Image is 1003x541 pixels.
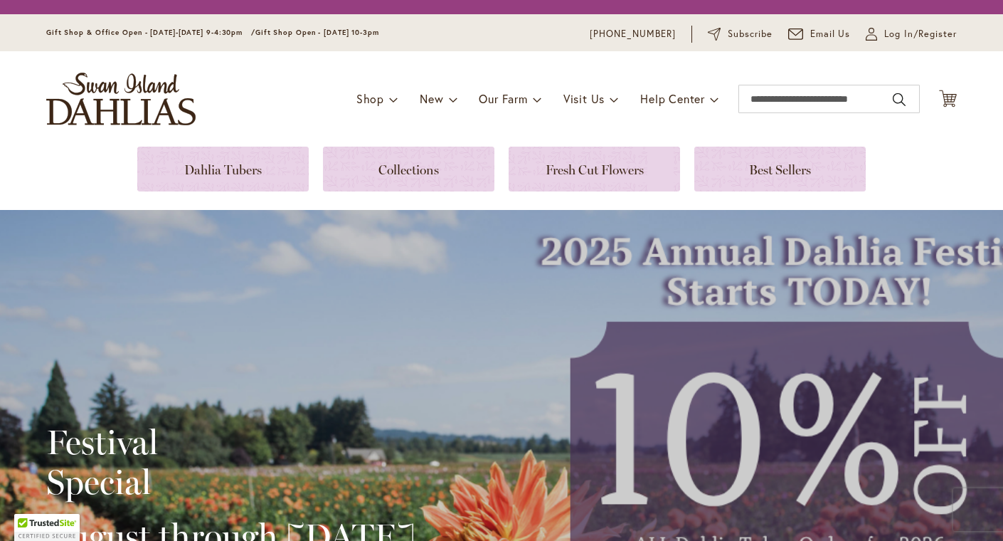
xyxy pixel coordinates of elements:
[420,91,443,106] span: New
[708,27,773,41] a: Subscribe
[479,91,527,106] span: Our Farm
[590,27,676,41] a: [PHONE_NUMBER]
[14,514,80,541] div: TrustedSite Certified
[640,91,705,106] span: Help Center
[356,91,384,106] span: Shop
[884,27,957,41] span: Log In/Register
[46,28,255,37] span: Gift Shop & Office Open - [DATE]-[DATE] 9-4:30pm /
[46,422,415,502] h2: Festival Special
[788,27,851,41] a: Email Us
[893,88,906,111] button: Search
[255,28,379,37] span: Gift Shop Open - [DATE] 10-3pm
[810,27,851,41] span: Email Us
[866,27,957,41] a: Log In/Register
[728,27,773,41] span: Subscribe
[46,73,196,125] a: store logo
[563,91,605,106] span: Visit Us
